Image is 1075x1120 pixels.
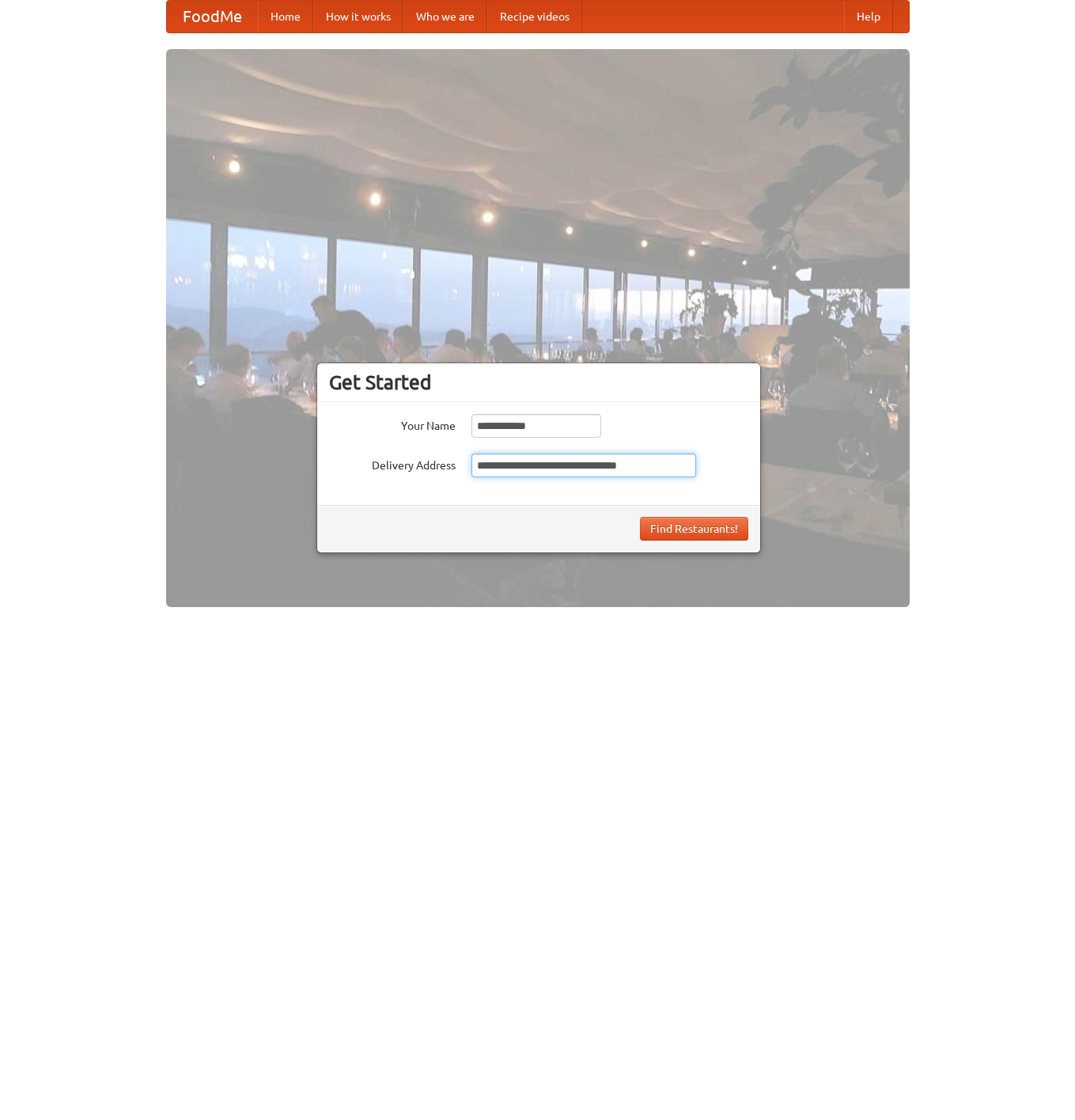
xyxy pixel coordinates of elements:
a: Home [258,1,313,32]
a: Recipe videos [487,1,582,32]
a: How it works [313,1,403,32]
a: Help [844,1,893,32]
label: Your Name [329,414,456,434]
a: FoodMe [167,1,258,32]
h3: Get Started [329,370,748,394]
a: Who we are [403,1,487,32]
button: Find Restaurants! [640,517,748,541]
label: Delivery Address [329,454,456,473]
